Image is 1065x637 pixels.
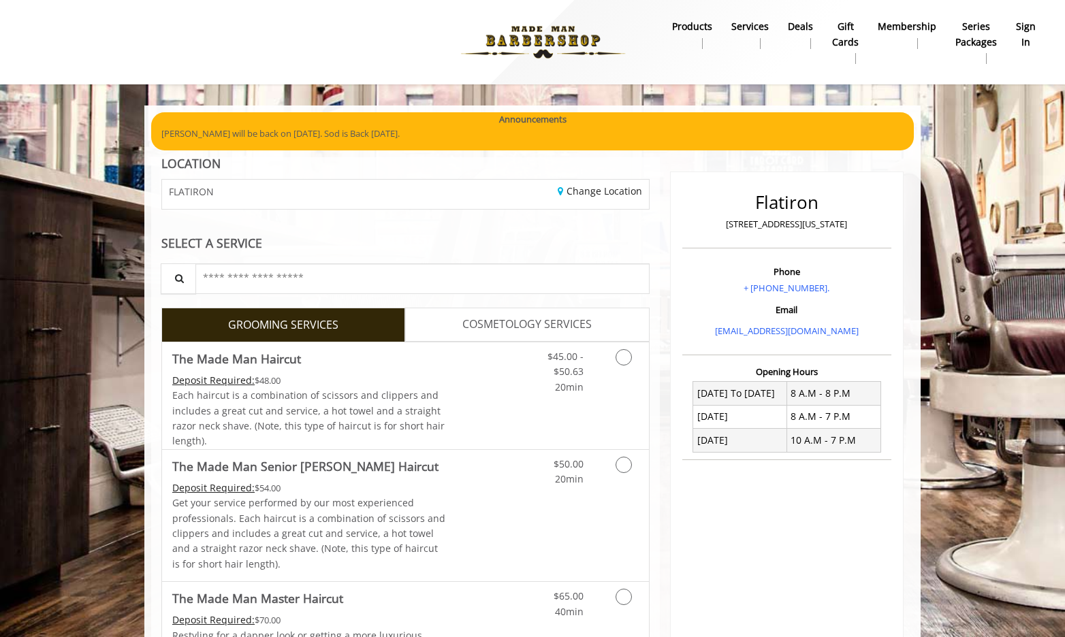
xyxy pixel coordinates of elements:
a: + [PHONE_NUMBER]. [744,282,829,294]
h2: Flatiron [686,193,888,212]
b: LOCATION [161,155,221,171]
a: MembershipMembership [868,17,946,52]
span: 40min [555,605,584,618]
div: SELECT A SERVICE [161,237,650,250]
td: [DATE] [693,405,787,428]
span: This service needs some Advance to be paid before we block your appointment [172,481,255,494]
button: Service Search [161,263,196,294]
b: products [672,19,712,34]
span: COSMETOLOGY SERVICES [462,316,592,333]
p: [PERSON_NAME] will be back on [DATE]. Sod is Back [DATE]. [161,127,904,141]
span: This service needs some Advance to be paid before we block your appointment [172,374,255,387]
p: Get your service performed by our most experienced professionals. Each haircut is a combination o... [172,495,446,572]
span: FLATIRON [169,186,214,197]
td: [DATE] To [DATE] [693,382,787,405]
div: $54.00 [172,480,446,495]
b: gift cards [832,19,859,50]
a: Series packagesSeries packages [946,17,1006,67]
h3: Opening Hours [682,367,891,376]
b: Series packages [955,19,997,50]
td: 10 A.M - 7 P.M [786,429,880,452]
b: Announcements [499,112,567,127]
b: The Made Man Haircut [172,349,301,368]
b: The Made Man Master Haircut [172,589,343,608]
a: Gift cardsgift cards [823,17,868,67]
b: The Made Man Senior [PERSON_NAME] Haircut [172,457,439,476]
b: Membership [878,19,936,34]
div: $48.00 [172,373,446,388]
span: $50.00 [554,457,584,470]
a: [EMAIL_ADDRESS][DOMAIN_NAME] [715,325,859,337]
h3: Email [686,305,888,314]
span: Each haircut is a combination of scissors and clippers and includes a great cut and service, a ho... [172,389,445,447]
td: 8 A.M - 7 P.M [786,405,880,428]
h3: Phone [686,267,888,276]
span: $65.00 [554,589,584,602]
div: $70.00 [172,612,446,627]
span: This service needs some Advance to be paid before we block your appointment [172,613,255,626]
span: GROOMING SERVICES [228,316,338,334]
span: $45.00 - $50.63 [547,350,584,378]
td: [DATE] [693,429,787,452]
a: ServicesServices [722,17,778,52]
a: Change Location [558,184,642,197]
b: Services [731,19,769,34]
span: 20min [555,380,584,393]
span: 20min [555,472,584,485]
b: Deals [788,19,813,34]
td: 8 A.M - 8 P.M [786,382,880,405]
img: Made Man Barbershop logo [449,5,637,80]
b: sign in [1016,19,1036,50]
a: DealsDeals [778,17,823,52]
a: Productsproducts [663,17,722,52]
a: sign insign in [1006,17,1045,52]
p: [STREET_ADDRESS][US_STATE] [686,217,888,231]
